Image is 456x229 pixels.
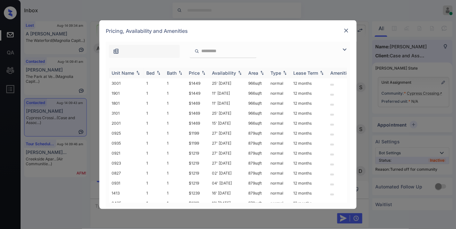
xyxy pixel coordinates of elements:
div: Bath [167,70,177,76]
td: normal [268,118,291,128]
td: 27' [DATE] [209,148,246,158]
img: sorting [237,71,243,75]
td: 966 sqft [246,78,268,88]
td: 0935 [109,138,144,148]
td: 12 months [291,158,328,168]
td: 2001 [109,118,144,128]
img: sorting [177,71,184,75]
td: 25' [DATE] [209,78,246,88]
td: 0435 [109,198,144,208]
td: 879 sqft [246,148,268,158]
td: 1 [144,118,164,128]
td: $1219 [186,178,209,188]
td: 27' [DATE] [209,158,246,168]
td: 12 months [291,78,328,88]
div: Price [189,70,200,76]
td: $1219 [186,198,209,208]
td: 02' [DATE] [209,168,246,178]
div: Availability [212,70,236,76]
img: icon-zuma [113,48,119,54]
img: icon-zuma [341,46,349,53]
div: Unit Name [112,70,134,76]
td: normal [268,98,291,108]
img: icon-zuma [195,48,199,54]
td: 12 months [291,148,328,158]
td: 0923 [109,158,144,168]
td: 1 [144,148,164,158]
td: 12 months [291,178,328,188]
td: 12 months [291,198,328,208]
img: sorting [200,71,207,75]
td: 12 months [291,88,328,98]
td: 879 sqft [246,128,268,138]
td: 04' [DATE] [209,178,246,188]
td: 12 months [291,188,328,198]
td: 1 [164,128,186,138]
td: 1 [164,118,186,128]
img: sorting [259,71,265,75]
div: Bed [146,70,155,76]
td: 16' [DATE] [209,188,246,198]
td: 1 [164,108,186,118]
td: 966 sqft [246,98,268,108]
td: 1 [144,128,164,138]
td: 1 [164,198,186,208]
td: $1219 [186,168,209,178]
td: $1219 [186,148,209,158]
td: 0925 [109,128,144,138]
td: 879 sqft [246,178,268,188]
div: Type [270,70,281,76]
td: 12 months [291,128,328,138]
td: 15' [DATE] [209,118,246,128]
td: 966 sqft [246,108,268,118]
td: 0921 [109,148,144,158]
td: 1 [164,178,186,188]
td: $1449 [186,78,209,88]
td: 1 [164,168,186,178]
img: sorting [282,71,288,75]
td: 1 [164,88,186,98]
td: 11' [DATE] [209,88,246,98]
td: normal [268,148,291,158]
td: 879 sqft [246,158,268,168]
td: 1 [144,158,164,168]
td: $1219 [186,158,209,168]
td: 11' [DATE] [209,98,246,108]
td: 1 [144,88,164,98]
td: 27' [DATE] [209,128,246,138]
td: 879 sqft [246,138,268,148]
td: 25' [DATE] [209,108,246,118]
td: normal [268,78,291,88]
td: 1 [164,148,186,158]
td: 1 [144,78,164,88]
td: $1199 [186,128,209,138]
td: 27' [DATE] [209,138,246,148]
td: 1 [144,188,164,198]
td: $1199 [186,138,209,148]
td: 1 [144,98,164,108]
td: normal [268,128,291,138]
td: 0931 [109,178,144,188]
td: 1 [164,158,186,168]
div: Area [248,70,258,76]
td: 12 months [291,98,328,108]
td: 879 sqft [246,168,268,178]
td: 3001 [109,78,144,88]
td: 12 months [291,108,328,118]
td: $1449 [186,88,209,98]
td: 966 sqft [246,118,268,128]
td: 1 [144,108,164,118]
td: $1469 [186,108,209,118]
td: 1 [144,178,164,188]
td: normal [268,158,291,168]
td: normal [268,188,291,198]
td: normal [268,198,291,208]
td: 966 sqft [246,88,268,98]
td: 0827 [109,168,144,178]
td: normal [268,168,291,178]
td: 1 [164,188,186,198]
td: normal [268,88,291,98]
td: 18' [DATE] [209,198,246,208]
td: 1 [144,168,164,178]
td: 879 sqft [246,198,268,208]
